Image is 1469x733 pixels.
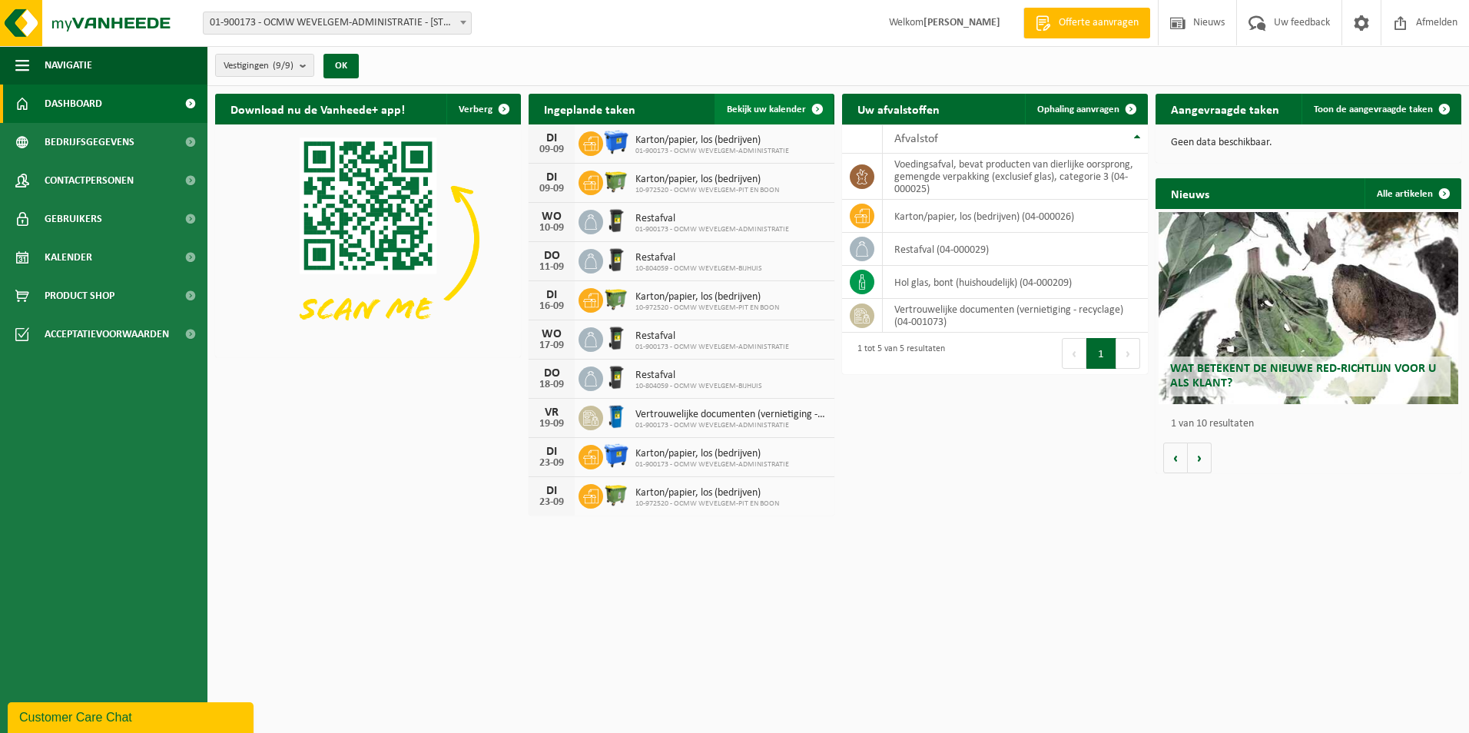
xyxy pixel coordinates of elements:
[635,213,789,225] span: Restafval
[323,54,359,78] button: OK
[1156,178,1225,208] h2: Nieuws
[1023,8,1150,38] a: Offerte aanvragen
[635,186,779,195] span: 10-972520 - OCMW WEVELGEM-PIT EN BOON
[273,61,293,71] count: (9/9)
[635,291,779,303] span: Karton/papier, los (bedrijven)
[1055,15,1142,31] span: Offerte aanvragen
[603,247,629,273] img: WB-0240-HPE-BK-01
[446,94,519,124] button: Verberg
[536,485,567,497] div: DI
[1116,338,1140,369] button: Next
[536,223,567,234] div: 10-09
[536,419,567,430] div: 19-09
[1062,338,1086,369] button: Previous
[45,123,134,161] span: Bedrijfsgegevens
[883,154,1148,200] td: voedingsafval, bevat producten van dierlijke oorsprong, gemengde verpakking (exclusief glas), cat...
[536,144,567,155] div: 09-09
[635,252,762,264] span: Restafval
[924,17,1000,28] strong: [PERSON_NAME]
[45,200,102,238] span: Gebruikers
[635,147,789,156] span: 01-900173 - OCMW WEVELGEM-ADMINISTRATIE
[215,54,314,77] button: Vestigingen(9/9)
[635,370,762,382] span: Restafval
[727,104,806,114] span: Bekijk uw kalender
[536,380,567,390] div: 18-09
[603,443,629,469] img: WB-1100-HPE-BE-01
[1171,138,1446,148] p: Geen data beschikbaar.
[529,94,651,124] h2: Ingeplande taken
[894,133,938,145] span: Afvalstof
[45,315,169,353] span: Acceptatievoorwaarden
[1163,443,1188,473] button: Vorige
[536,406,567,419] div: VR
[536,132,567,144] div: DI
[1302,94,1460,124] a: Toon de aangevraagde taken
[635,134,789,147] span: Karton/papier, los (bedrijven)
[635,499,779,509] span: 10-972520 - OCMW WEVELGEM-PIT EN BOON
[536,184,567,194] div: 09-09
[203,12,472,35] span: 01-900173 - OCMW WEVELGEM-ADMINISTRATIE - 8560 WEVELGEM, DEKEN JONCKHEERESTRAAT 9
[842,94,955,124] h2: Uw afvalstoffen
[536,301,567,312] div: 16-09
[883,266,1148,299] td: hol glas, bont (huishoudelijk) (04-000209)
[603,482,629,508] img: WB-1100-HPE-GN-50
[635,343,789,352] span: 01-900173 - OCMW WEVELGEM-ADMINISTRATIE
[536,171,567,184] div: DI
[603,364,629,390] img: WB-0240-HPE-BK-01
[603,325,629,351] img: WB-0240-HPE-BK-01
[215,124,521,354] img: Download de VHEPlus App
[883,233,1148,266] td: restafval (04-000029)
[204,12,471,34] span: 01-900173 - OCMW WEVELGEM-ADMINISTRATIE - 8560 WEVELGEM, DEKEN JONCKHEERESTRAAT 9
[635,225,789,234] span: 01-900173 - OCMW WEVELGEM-ADMINISTRATIE
[536,262,567,273] div: 11-09
[1025,94,1146,124] a: Ophaling aanvragen
[1188,443,1212,473] button: Volgende
[215,94,420,124] h2: Download nu de Vanheede+ app!
[1159,212,1458,404] a: Wat betekent de nieuwe RED-richtlijn voor u als klant?
[536,289,567,301] div: DI
[603,168,629,194] img: WB-1100-HPE-GN-50
[1314,104,1433,114] span: Toon de aangevraagde taken
[635,487,779,499] span: Karton/papier, los (bedrijven)
[8,699,257,733] iframe: chat widget
[1365,178,1460,209] a: Alle artikelen
[45,238,92,277] span: Kalender
[536,250,567,262] div: DO
[1037,104,1119,114] span: Ophaling aanvragen
[536,497,567,508] div: 23-09
[635,382,762,391] span: 10-804059 - OCMW WEVELGEM-BIJHUIS
[603,207,629,234] img: WB-0240-HPE-BK-01
[45,85,102,123] span: Dashboard
[603,403,629,430] img: WB-0240-HPE-BE-09
[536,211,567,223] div: WO
[224,55,293,78] span: Vestigingen
[536,367,567,380] div: DO
[635,460,789,469] span: 01-900173 - OCMW WEVELGEM-ADMINISTRATIE
[635,174,779,186] span: Karton/papier, los (bedrijven)
[1156,94,1295,124] h2: Aangevraagde taken
[45,161,134,200] span: Contactpersonen
[635,409,827,421] span: Vertrouwelijke documenten (vernietiging - recyclage)
[459,104,492,114] span: Verberg
[1171,419,1454,430] p: 1 van 10 resultaten
[635,330,789,343] span: Restafval
[635,421,827,430] span: 01-900173 - OCMW WEVELGEM-ADMINISTRATIE
[536,458,567,469] div: 23-09
[1086,338,1116,369] button: 1
[45,46,92,85] span: Navigatie
[536,328,567,340] div: WO
[45,277,114,315] span: Product Shop
[635,303,779,313] span: 10-972520 - OCMW WEVELGEM-PIT EN BOON
[883,299,1148,333] td: vertrouwelijke documenten (vernietiging - recyclage) (04-001073)
[635,264,762,274] span: 10-804059 - OCMW WEVELGEM-BIJHUIS
[635,448,789,460] span: Karton/papier, los (bedrijven)
[1170,363,1436,390] span: Wat betekent de nieuwe RED-richtlijn voor u als klant?
[536,340,567,351] div: 17-09
[536,446,567,458] div: DI
[883,200,1148,233] td: karton/papier, los (bedrijven) (04-000026)
[603,286,629,312] img: WB-1100-HPE-GN-50
[603,129,629,155] img: WB-1100-HPE-BE-01
[715,94,833,124] a: Bekijk uw kalender
[850,337,945,370] div: 1 tot 5 van 5 resultaten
